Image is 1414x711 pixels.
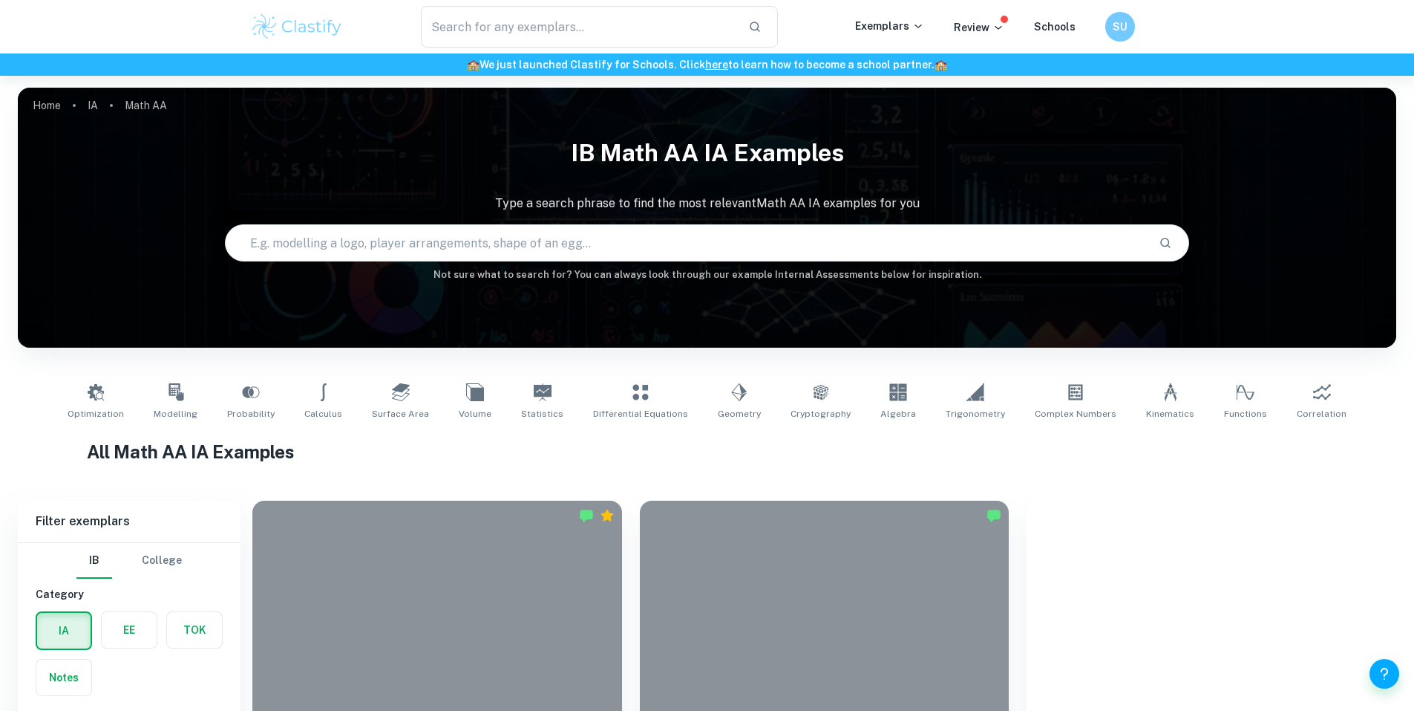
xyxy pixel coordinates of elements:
[600,508,615,523] div: Premium
[36,660,91,695] button: Notes
[167,612,222,648] button: TOK
[1297,407,1346,421] span: Correlation
[88,95,98,116] a: IA
[880,407,916,421] span: Algebra
[33,95,61,116] a: Home
[935,59,947,71] span: 🏫
[1111,19,1128,35] h6: SU
[1153,230,1178,256] button: Search
[421,6,737,48] input: Search for any exemplars...
[1224,407,1267,421] span: Functions
[718,407,761,421] span: Geometry
[18,195,1396,212] p: Type a search phrase to find the most relevant Math AA IA examples for you
[1369,659,1399,689] button: Help and Feedback
[76,543,182,579] div: Filter type choice
[946,407,1005,421] span: Trigonometry
[3,56,1411,73] h6: We just launched Clastify for Schools. Click to learn how to become a school partner.
[102,612,157,648] button: EE
[521,407,563,421] span: Statistics
[372,407,429,421] span: Surface Area
[1035,407,1116,421] span: Complex Numbers
[1034,21,1076,33] a: Schools
[76,543,112,579] button: IB
[68,407,124,421] span: Optimization
[1105,12,1135,42] button: SU
[593,407,688,421] span: Differential Equations
[579,508,594,523] img: Marked
[154,407,197,421] span: Modelling
[250,12,344,42] img: Clastify logo
[18,129,1396,177] h1: IB Math AA IA examples
[304,407,342,421] span: Calculus
[18,267,1396,282] h6: Not sure what to search for? You can always look through our example Internal Assessments below f...
[1146,407,1194,421] span: Kinematics
[18,501,240,542] h6: Filter exemplars
[986,508,1001,523] img: Marked
[459,407,491,421] span: Volume
[227,407,275,421] span: Probability
[36,586,223,603] h6: Category
[791,407,851,421] span: Cryptography
[467,59,479,71] span: 🏫
[705,59,728,71] a: here
[855,18,924,34] p: Exemplars
[87,438,1327,465] h1: All Math AA IA Examples
[142,543,182,579] button: College
[125,97,167,114] p: Math AA
[37,613,91,649] button: IA
[954,19,1004,36] p: Review
[226,222,1148,264] input: E.g. modelling a logo, player arrangements, shape of an egg...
